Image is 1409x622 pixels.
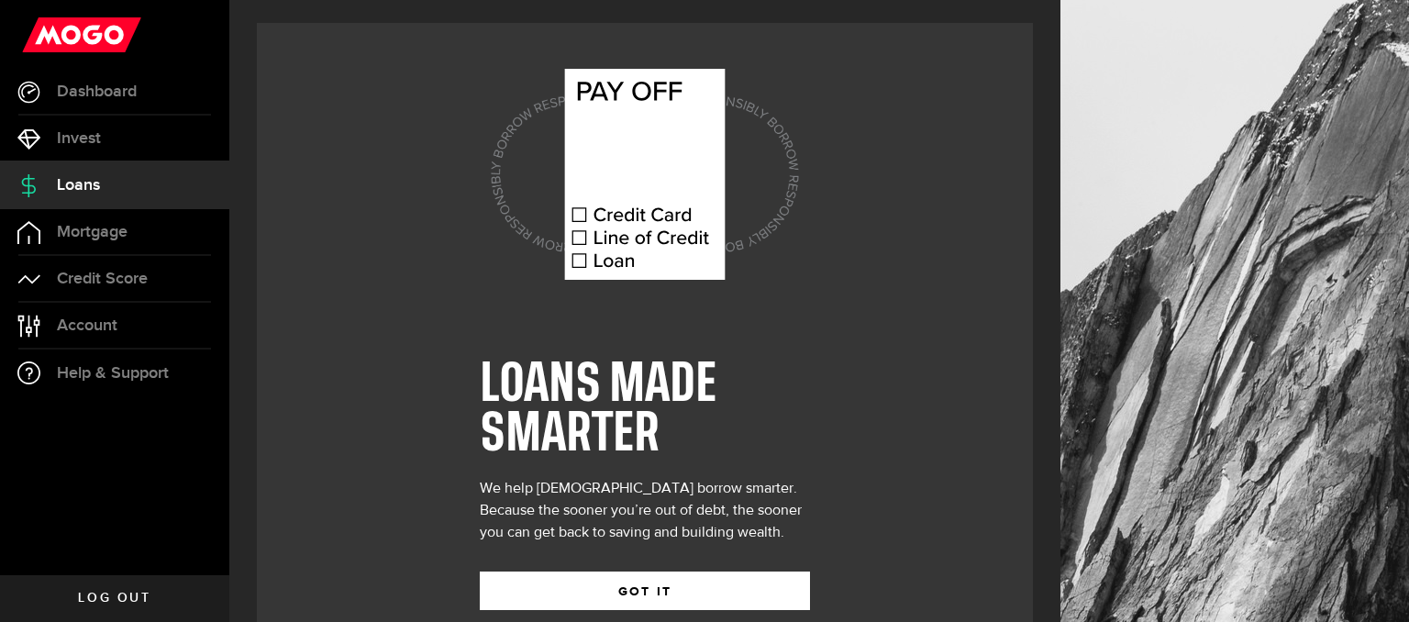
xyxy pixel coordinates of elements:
span: Mortgage [57,224,128,240]
span: Help & Support [57,365,169,382]
div: We help [DEMOGRAPHIC_DATA] borrow smarter. Because the sooner you’re out of debt, the sooner you ... [480,478,810,544]
span: Account [57,317,117,334]
span: Credit Score [57,271,148,287]
span: Invest [57,130,101,147]
h1: LOANS MADE SMARTER [480,361,810,460]
span: Loans [57,177,100,194]
span: Log out [78,592,150,605]
span: Dashboard [57,83,137,100]
button: GOT IT [480,572,810,610]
